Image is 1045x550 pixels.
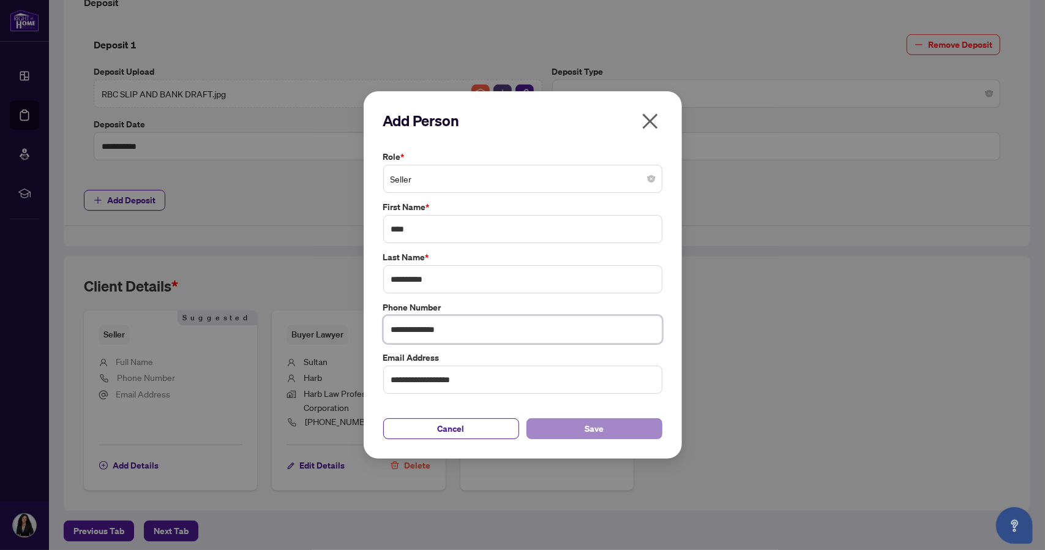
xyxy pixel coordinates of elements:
label: First Name [383,200,662,214]
button: Save [526,418,662,439]
button: Open asap [996,507,1033,544]
label: Email Address [383,351,662,364]
label: Role [383,150,662,164]
button: Cancel [383,418,519,439]
span: close [640,111,660,131]
span: close-circle [648,175,655,183]
span: Cancel [438,419,465,439]
h2: Add Person [383,111,662,130]
label: Last Name [383,251,662,264]
label: Phone Number [383,301,662,314]
span: Seller [391,167,655,190]
span: Save [585,419,604,439]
